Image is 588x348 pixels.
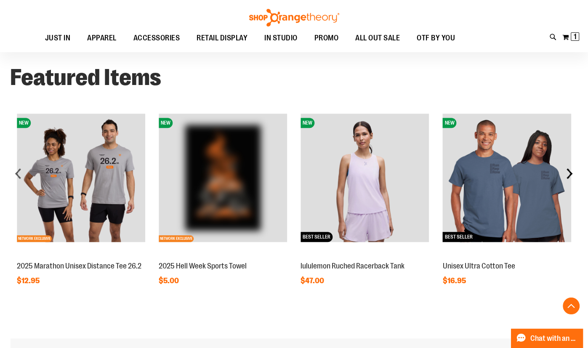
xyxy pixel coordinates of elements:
span: Chat with an Expert [530,335,578,343]
span: NEW [17,118,31,128]
a: 2025 Hell Week Sports TowelNEWNETWORK EXCLUSIVE [159,252,287,259]
span: IN STUDIO [264,29,298,48]
span: $16.95 [443,276,467,285]
img: Shop Orangetheory [248,9,341,27]
img: 2025 Marathon Unisex Distance Tee 26.2 [17,114,145,242]
span: BEST SELLER [443,232,475,242]
a: 2025 Marathon Unisex Distance Tee 26.2NEWNETWORK EXCLUSIVE [17,252,145,259]
span: NETWORK EXCLUSIVE [159,235,194,242]
button: Chat with an Expert [511,329,583,348]
span: $5.00 [159,276,180,285]
span: NEW [159,118,173,128]
span: BEST SELLER [301,232,333,242]
img: 2025 Hell Week Sports Towel [159,114,287,242]
div: next [561,165,578,182]
a: 2025 Hell Week Sports Towel [159,262,247,270]
span: APPAREL [87,29,117,48]
span: JUST IN [45,29,71,48]
span: OTF BY YOU [417,29,455,48]
span: NEW [301,118,314,128]
span: NEW [443,118,457,128]
span: PROMO [314,29,339,48]
div: prev [10,165,27,182]
span: ACCESSORIES [133,29,180,48]
span: 1 [574,32,577,41]
span: RETAIL DISPLAY [197,29,247,48]
a: lululemon Ruched Racerback Tank [301,262,404,270]
img: Unisex Ultra Cotton Tee [443,114,571,242]
strong: Featured Items [10,64,161,90]
span: $12.95 [17,276,41,285]
img: lululemon Ruched Racerback Tank [301,114,429,242]
a: Unisex Ultra Cotton TeeNEWBEST SELLER [443,252,571,259]
span: $47.00 [301,276,325,285]
span: ALL OUT SALE [355,29,400,48]
a: 2025 Marathon Unisex Distance Tee 26.2 [17,262,141,270]
a: lululemon Ruched Racerback TankNEWBEST SELLER [301,252,429,259]
a: Unisex Ultra Cotton Tee [443,262,515,270]
button: Back To Top [563,298,580,314]
span: NETWORK EXCLUSIVE [17,235,52,242]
